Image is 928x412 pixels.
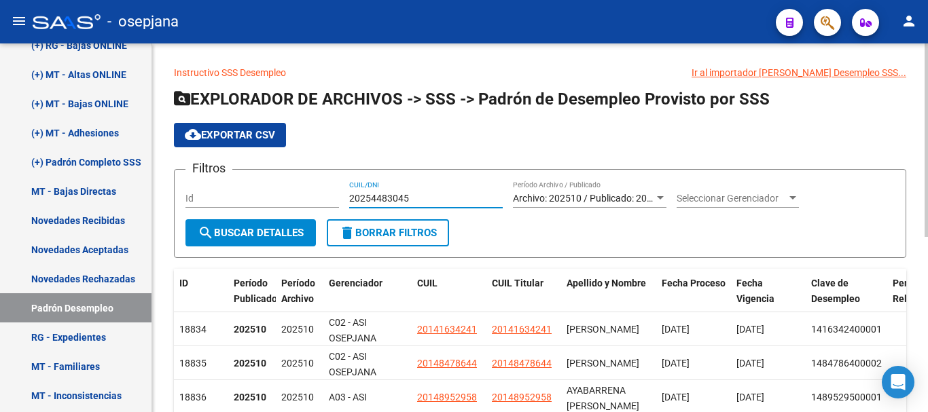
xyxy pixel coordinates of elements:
[567,324,639,335] span: TORRES HUGO ALBERTO
[412,269,486,314] datatable-header-cell: CUIL
[327,219,449,246] button: Borrar Filtros
[281,278,315,304] span: Período Archivo
[417,278,438,288] span: CUIL
[234,324,266,335] strong: 202510
[339,227,437,239] span: Borrar Filtros
[228,269,276,314] datatable-header-cell: Período Publicado
[198,227,304,239] span: Buscar Detalles
[281,356,318,371] div: 202510
[329,278,382,288] span: Gerenciador
[662,278,726,288] span: Fecha Proceso
[234,278,277,304] span: Período Publicado
[567,358,639,369] span: MOLINA GUSTAVO ADRIAN
[513,193,668,204] span: Archivo: 202510 / Publicado: 202509
[806,269,887,314] datatable-header-cell: Clave de Desempleo
[662,324,690,335] span: [DATE]
[811,324,882,335] span: 1416342400001
[11,13,27,29] mat-icon: menu
[185,129,275,141] span: Exportar CSV
[736,278,774,304] span: Fecha Vigencia
[662,392,690,402] span: [DATE]
[179,278,188,288] span: ID
[234,358,266,369] strong: 202510
[492,358,552,369] span: 20148478644
[179,392,207,402] span: 18836
[281,322,318,337] div: 202510
[811,278,860,304] span: Clave de Desempleo
[486,269,561,314] datatable-header-cell: CUIL Titular
[492,324,552,335] span: 20141634241
[329,317,376,343] span: C02 - ASI OSEPJANA
[329,351,376,377] span: C02 - ASI OSEPJANA
[174,90,770,109] span: EXPLORADOR DE ARCHIVOS -> SSS -> Padrón de Desempleo Provisto por SSS
[736,324,764,335] span: [DATE]
[179,324,207,335] span: 18834
[492,278,543,288] span: CUIL Titular
[323,269,412,314] datatable-header-cell: Gerenciador
[882,366,914,398] div: Open Intercom Messenger
[736,358,764,369] span: [DATE]
[901,13,917,29] mat-icon: person
[662,358,690,369] span: [DATE]
[731,269,806,314] datatable-header-cell: Fecha Vigencia
[174,123,286,147] button: Exportar CSV
[339,225,355,241] mat-icon: delete
[329,392,367,402] span: A03 - ASI
[677,193,787,204] span: Seleccionar Gerenciador
[811,358,882,369] span: 1484786400002
[656,269,731,314] datatable-header-cell: Fecha Proceso
[417,392,477,402] span: 20148952958
[281,390,318,405] div: 202510
[185,126,201,143] mat-icon: cloud_download
[492,392,552,402] span: 20148952958
[692,65,906,80] div: Ir al importador [PERSON_NAME] Desempleo SSS...
[174,269,228,314] datatable-header-cell: ID
[185,159,232,178] h3: Filtros
[179,358,207,369] span: 18835
[107,7,179,37] span: - osepjana
[567,278,646,288] span: Apellido y Nombre
[567,385,639,411] span: AYABARRENA HECTOR DANIEL
[198,225,214,241] mat-icon: search
[234,392,266,402] strong: 202510
[185,219,316,246] button: Buscar Detalles
[736,392,764,402] span: [DATE]
[276,269,323,314] datatable-header-cell: Período Archivo
[561,269,656,314] datatable-header-cell: Apellido y Nombre
[417,324,477,335] span: 20141634241
[811,392,882,402] span: 1489529500001
[417,358,477,369] span: 20148478644
[174,67,286,78] a: Instructivo SSS Desempleo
